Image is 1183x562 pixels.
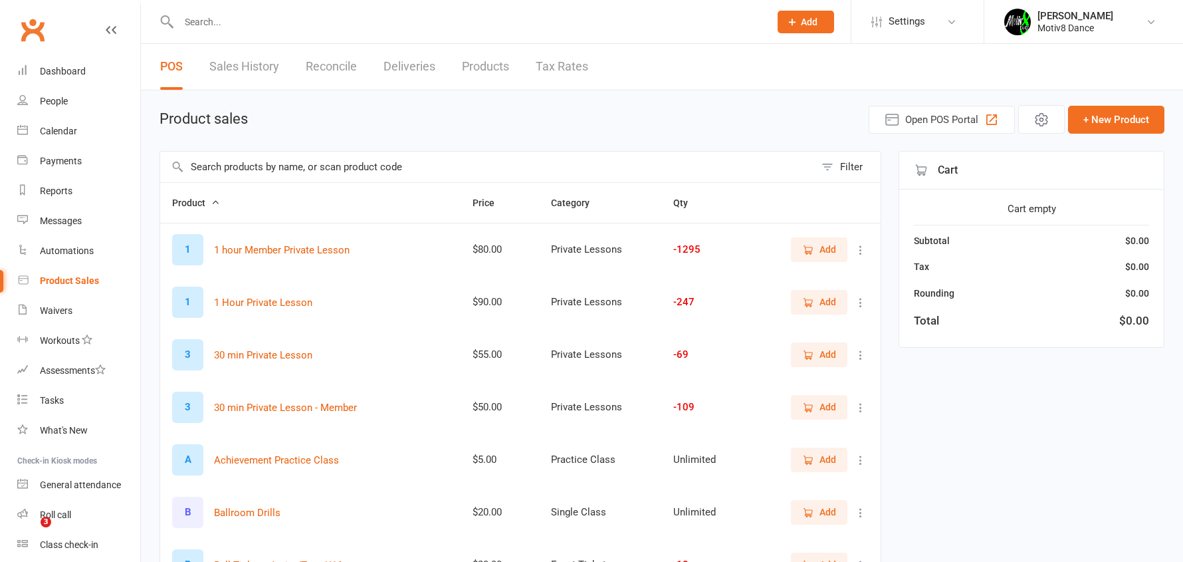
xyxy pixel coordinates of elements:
[819,242,836,257] span: Add
[473,195,509,211] button: Price
[40,66,86,76] div: Dashboard
[819,400,836,414] span: Add
[17,530,140,560] a: Class kiosk mode
[551,195,604,211] button: Category
[889,7,925,37] span: Settings
[673,195,702,211] button: Qty
[17,416,140,446] a: What's New
[172,198,220,208] span: Product
[172,392,203,423] div: Set product image
[819,295,836,309] span: Add
[40,509,71,520] div: Roll call
[17,86,140,116] a: People
[473,349,526,360] div: $55.00
[791,500,847,524] button: Add
[914,233,950,248] div: Subtotal
[473,507,526,518] div: $20.00
[40,215,82,226] div: Messages
[16,13,49,47] a: Clubworx
[17,386,140,416] a: Tasks
[551,349,649,360] div: Private Lessons
[1037,22,1113,34] div: Motiv8 Dance
[214,242,350,258] button: 1 hour Member Private Lesson
[172,339,203,370] div: Set product image
[40,395,64,406] div: Tasks
[905,112,978,128] span: Open POS Portal
[801,17,817,27] span: Add
[551,198,604,208] span: Category
[778,11,834,33] button: Add
[1004,9,1031,35] img: thumb_image1679272194.png
[791,343,847,366] button: Add
[17,116,140,146] a: Calendar
[40,335,80,346] div: Workouts
[473,297,526,308] div: $90.00
[673,402,735,413] div: -109
[17,326,140,356] a: Workouts
[40,96,68,106] div: People
[160,152,815,182] input: Search products by name, or scan product code
[306,44,357,90] a: Reconcile
[175,13,760,31] input: Search...
[172,234,203,265] div: Set product image
[473,244,526,255] div: $80.00
[1037,10,1113,22] div: [PERSON_NAME]
[1125,259,1149,274] div: $0.00
[1068,106,1164,134] button: + New Product
[551,297,649,308] div: Private Lessons
[40,480,121,490] div: General attendance
[17,296,140,326] a: Waivers
[40,186,72,196] div: Reports
[819,505,836,519] span: Add
[551,402,649,413] div: Private Lessons
[899,152,1164,190] div: Cart
[551,507,649,518] div: Single Class
[673,297,735,308] div: -247
[673,507,735,518] div: Unlimited
[172,444,203,476] div: Set product image
[40,126,77,136] div: Calendar
[17,176,140,206] a: Reports
[673,244,735,255] div: -1295
[791,448,847,472] button: Add
[172,195,220,211] button: Product
[551,244,649,255] div: Private Lessons
[815,152,881,182] button: Filter
[40,156,82,166] div: Payments
[214,505,280,521] button: Ballroom Drills
[17,500,140,530] a: Roll call
[40,425,88,436] div: What's New
[172,287,203,318] div: Set product image
[869,106,1015,134] button: Open POS Portal
[673,198,702,208] span: Qty
[40,305,72,316] div: Waivers
[17,470,140,500] a: General attendance kiosk mode
[160,44,183,90] a: POS
[673,349,735,360] div: -69
[40,245,94,256] div: Automations
[40,539,98,550] div: Class check-in
[214,400,357,416] button: 30 min Private Lesson - Member
[214,347,312,363] button: 30 min Private Lesson
[914,286,954,301] div: Rounding
[40,275,99,286] div: Product Sales
[209,44,279,90] a: Sales History
[17,146,140,176] a: Payments
[17,356,140,386] a: Assessments
[1125,233,1149,248] div: $0.00
[840,159,863,175] div: Filter
[473,454,526,466] div: $5.00
[791,237,847,261] button: Add
[473,402,526,413] div: $50.00
[791,395,847,419] button: Add
[41,517,51,527] span: 3
[17,266,140,296] a: Product Sales
[160,111,248,127] h1: Product sales
[462,44,509,90] a: Products
[819,347,836,362] span: Add
[214,295,312,311] button: 1 Hour Private Lesson
[172,497,203,528] div: Set product image
[914,201,1149,217] div: Cart empty
[17,206,140,236] a: Messages
[1119,312,1149,330] div: $0.00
